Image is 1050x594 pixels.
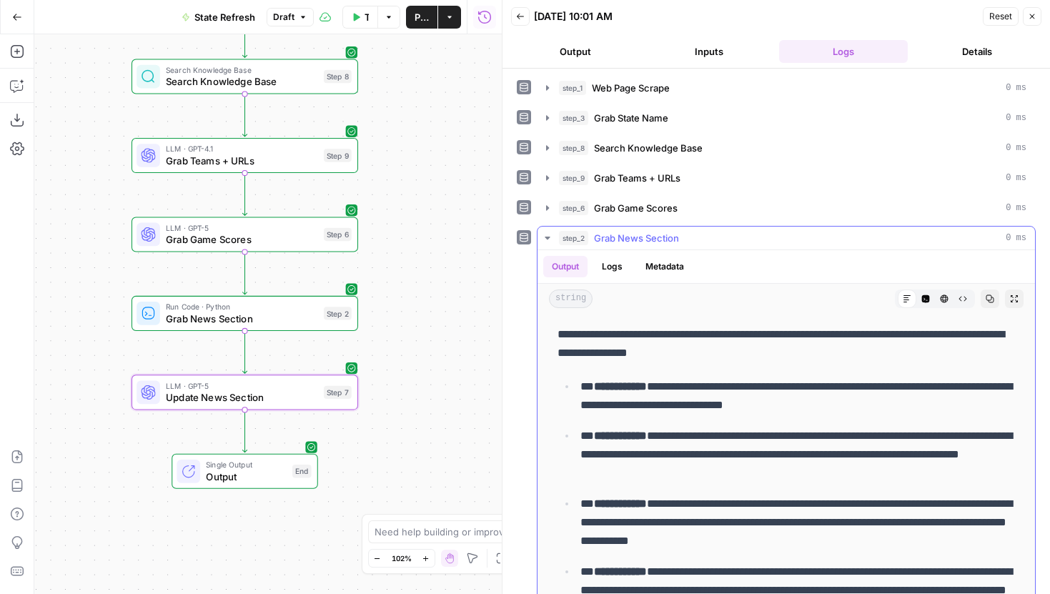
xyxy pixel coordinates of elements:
[989,10,1012,23] span: Reset
[559,141,588,155] span: step_8
[166,153,318,167] span: Grab Teams + URLs
[538,107,1035,129] button: 0 ms
[913,40,1042,63] button: Details
[166,143,318,154] span: LLM · GPT-4.1
[593,256,631,277] button: Logs
[637,256,693,277] button: Metadata
[342,6,377,29] button: Test Data
[324,386,352,399] div: Step 7
[543,256,588,277] button: Output
[166,222,318,234] span: LLM · GPT-5
[242,15,247,57] g: Edge from step_3 to step_8
[166,74,318,89] span: Search Knowledge Base
[1006,172,1026,184] span: 0 ms
[166,232,318,247] span: Grab Game Scores
[166,311,318,325] span: Grab News Section
[538,197,1035,219] button: 0 ms
[594,171,680,185] span: Grab Teams + URLs
[242,173,247,215] g: Edge from step_9 to step_6
[365,10,369,24] span: Test Data
[324,228,352,241] div: Step 6
[983,7,1019,26] button: Reset
[559,201,588,215] span: step_6
[406,6,437,29] button: Publish
[538,137,1035,159] button: 0 ms
[538,76,1035,99] button: 0 ms
[132,454,358,489] div: Single OutputOutputEnd
[206,459,287,470] span: Single Output
[392,553,412,564] span: 102%
[1006,232,1026,244] span: 0 ms
[324,70,352,83] div: Step 8
[538,167,1035,189] button: 0 ms
[292,465,312,477] div: End
[559,111,588,125] span: step_3
[324,149,352,162] div: Step 9
[132,217,358,252] div: LLM · GPT-5Grab Game ScoresStep 6
[511,40,640,63] button: Output
[166,301,318,312] span: Run Code · Python
[206,469,287,483] span: Output
[173,6,264,29] button: State Refresh
[166,64,318,76] span: Search Knowledge Base
[779,40,908,63] button: Logs
[1006,81,1026,94] span: 0 ms
[559,171,588,185] span: step_9
[166,390,318,405] span: Update News Section
[1006,112,1026,124] span: 0 ms
[592,81,670,95] span: Web Page Scrape
[242,331,247,373] g: Edge from step_2 to step_7
[594,111,668,125] span: Grab State Name
[132,375,358,410] div: LLM · GPT-5Update News SectionStep 7
[1006,202,1026,214] span: 0 ms
[132,59,358,94] div: Search Knowledge BaseSearch Knowledge BaseStep 8
[242,410,247,452] g: Edge from step_7 to end
[559,81,586,95] span: step_1
[594,231,679,245] span: Grab News Section
[267,8,314,26] button: Draft
[594,201,678,215] span: Grab Game Scores
[559,231,588,245] span: step_2
[132,138,358,173] div: LLM · GPT-4.1Grab Teams + URLsStep 9
[132,296,358,331] div: Run Code · PythonGrab News SectionStep 2
[594,141,703,155] span: Search Knowledge Base
[549,289,593,308] span: string
[1006,142,1026,154] span: 0 ms
[538,227,1035,249] button: 0 ms
[166,380,318,391] span: LLM · GPT-5
[194,10,255,24] span: State Refresh
[273,11,294,24] span: Draft
[415,10,429,24] span: Publish
[645,40,774,63] button: Inputs
[242,252,247,294] g: Edge from step_6 to step_2
[324,307,352,320] div: Step 2
[242,94,247,137] g: Edge from step_8 to step_9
